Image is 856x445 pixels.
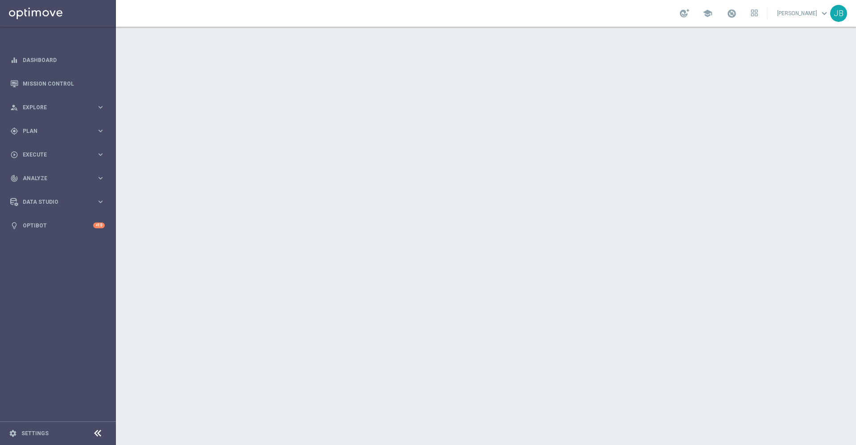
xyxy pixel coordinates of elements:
[9,429,17,437] i: settings
[10,151,96,159] div: Execute
[10,127,18,135] i: gps_fixed
[23,48,105,72] a: Dashboard
[10,80,105,87] button: Mission Control
[10,222,105,229] button: lightbulb Optibot +10
[10,128,105,135] button: gps_fixed Plan keyboard_arrow_right
[10,48,105,72] div: Dashboard
[10,56,18,64] i: equalizer
[23,214,93,237] a: Optibot
[96,127,105,135] i: keyboard_arrow_right
[23,105,96,110] span: Explore
[96,174,105,182] i: keyboard_arrow_right
[703,8,712,18] span: school
[10,103,96,111] div: Explore
[10,174,96,182] div: Analyze
[10,222,18,230] i: lightbulb
[10,57,105,64] button: equalizer Dashboard
[10,198,96,206] div: Data Studio
[23,72,105,95] a: Mission Control
[93,222,105,228] div: +10
[10,174,18,182] i: track_changes
[96,103,105,111] i: keyboard_arrow_right
[23,152,96,157] span: Execute
[10,198,105,206] button: Data Studio keyboard_arrow_right
[23,128,96,134] span: Plan
[10,175,105,182] button: track_changes Analyze keyboard_arrow_right
[10,151,105,158] button: play_circle_outline Execute keyboard_arrow_right
[10,72,105,95] div: Mission Control
[10,214,105,237] div: Optibot
[23,199,96,205] span: Data Studio
[10,151,18,159] i: play_circle_outline
[10,104,105,111] button: person_search Explore keyboard_arrow_right
[21,431,49,436] a: Settings
[830,5,847,22] div: JB
[96,198,105,206] i: keyboard_arrow_right
[819,8,829,18] span: keyboard_arrow_down
[96,150,105,159] i: keyboard_arrow_right
[23,176,96,181] span: Analyze
[10,103,18,111] i: person_search
[776,7,830,20] a: [PERSON_NAME]keyboard_arrow_down
[10,127,96,135] div: Plan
